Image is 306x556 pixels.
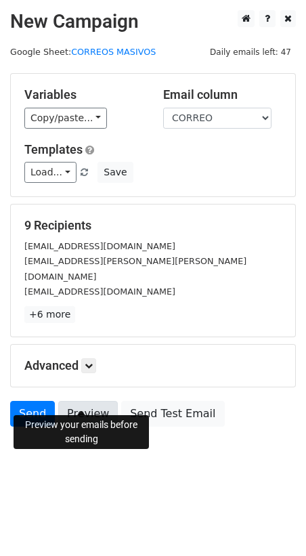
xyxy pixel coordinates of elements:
[24,142,83,156] a: Templates
[14,415,149,449] div: Preview your emails before sending
[24,256,246,282] small: [EMAIL_ADDRESS][PERSON_NAME][PERSON_NAME][DOMAIN_NAME]
[71,47,156,57] a: CORREOS MASIVOS
[24,241,175,251] small: [EMAIL_ADDRESS][DOMAIN_NAME]
[205,45,296,60] span: Daily emails left: 47
[58,401,118,427] a: Preview
[24,87,143,102] h5: Variables
[24,162,76,183] a: Load...
[97,162,133,183] button: Save
[238,491,306,556] div: Widget de chat
[121,401,224,427] a: Send Test Email
[24,358,282,373] h5: Advanced
[24,108,107,129] a: Copy/paste...
[24,286,175,297] small: [EMAIL_ADDRESS][DOMAIN_NAME]
[205,47,296,57] a: Daily emails left: 47
[24,306,75,323] a: +6 more
[24,218,282,233] h5: 9 Recipients
[163,87,282,102] h5: Email column
[10,47,156,57] small: Google Sheet:
[238,491,306,556] iframe: Chat Widget
[10,10,296,33] h2: New Campaign
[10,401,55,427] a: Send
